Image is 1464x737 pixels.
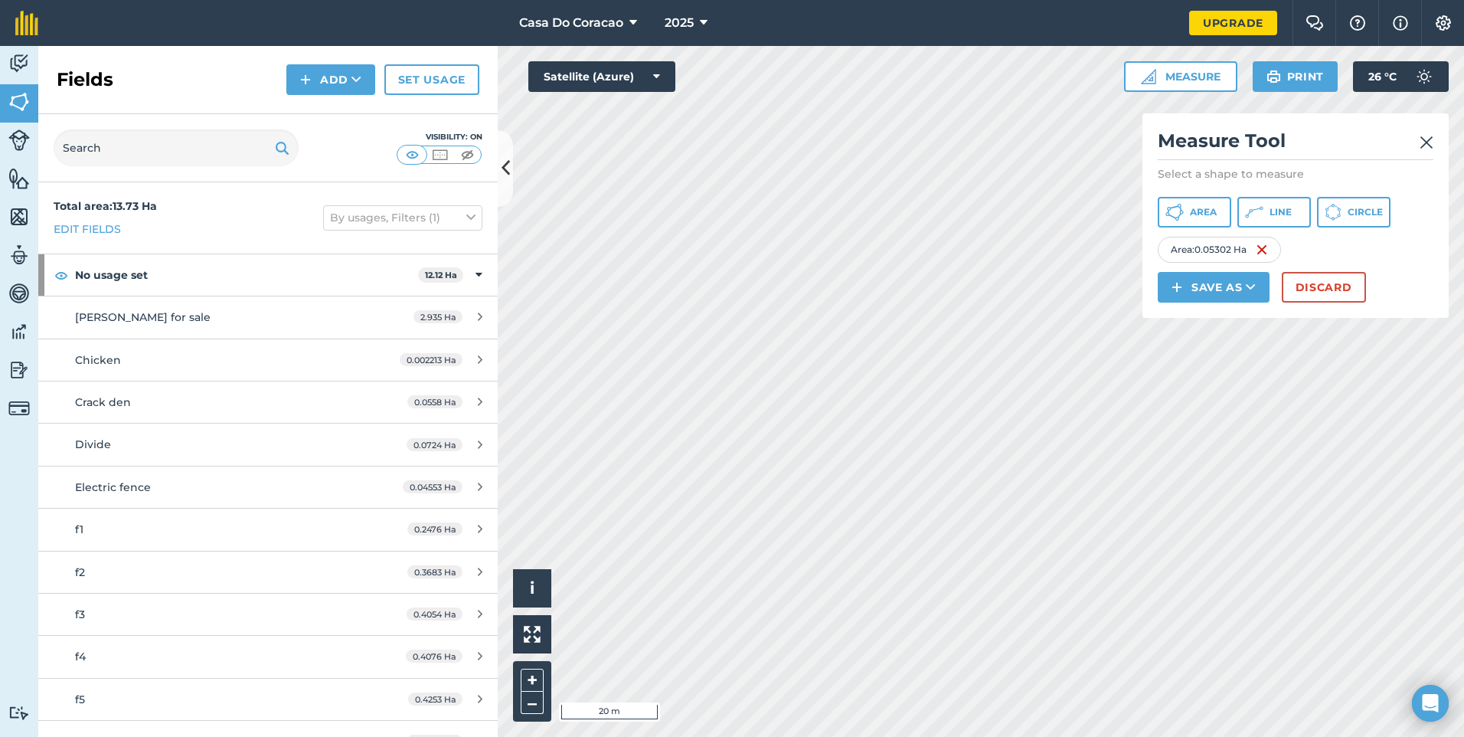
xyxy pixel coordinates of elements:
span: Area [1190,206,1217,218]
img: svg+xml;base64,PHN2ZyB4bWxucz0iaHR0cDovL3d3dy53My5vcmcvMjAwMC9zdmciIHdpZHRoPSIxNCIgaGVpZ2h0PSIyNC... [1172,278,1182,296]
span: 0.04553 Ha [403,480,462,493]
img: fieldmargin Logo [15,11,38,35]
span: 2025 [665,14,694,32]
img: svg+xml;base64,PHN2ZyB4bWxucz0iaHR0cDovL3d3dy53My5vcmcvMjAwMC9zdmciIHdpZHRoPSI1NiIgaGVpZ2h0PSI2MC... [8,90,30,113]
img: svg+xml;base64,PHN2ZyB4bWxucz0iaHR0cDovL3d3dy53My5vcmcvMjAwMC9zdmciIHdpZHRoPSI1MCIgaGVpZ2h0PSI0MC... [458,147,477,162]
strong: No usage set [75,254,418,296]
img: svg+xml;base64,PD94bWwgdmVyc2lvbj0iMS4wIiBlbmNvZGluZz0idXRmLTgiPz4KPCEtLSBHZW5lcmF0b3I6IEFkb2JlIE... [8,129,30,151]
span: Chicken [75,353,121,367]
button: Save as [1158,272,1270,303]
button: – [521,692,544,714]
div: Visibility: On [397,131,482,143]
a: f10.2476 Ha [38,509,498,550]
button: By usages, Filters (1) [323,205,482,230]
span: 0.4054 Ha [407,608,462,621]
strong: Total area : 13.73 Ha [54,199,157,213]
span: 0.3683 Ha [407,565,462,578]
a: Edit fields [54,221,121,237]
a: Divide0.0724 Ha [38,424,498,465]
span: f2 [75,565,85,579]
span: Electric fence [75,480,151,494]
span: [PERSON_NAME] for sale [75,310,211,324]
button: Satellite (Azure) [528,61,675,92]
img: svg+xml;base64,PHN2ZyB4bWxucz0iaHR0cDovL3d3dy53My5vcmcvMjAwMC9zdmciIHdpZHRoPSI1MCIgaGVpZ2h0PSI0MC... [430,147,449,162]
a: Crack den0.0558 Ha [38,382,498,423]
span: Divide [75,437,111,451]
button: + [521,669,544,692]
span: Crack den [75,395,131,409]
button: Circle [1317,197,1390,228]
img: svg+xml;base64,PD94bWwgdmVyc2lvbj0iMS4wIiBlbmNvZGluZz0idXRmLTgiPz4KPCEtLSBHZW5lcmF0b3I6IEFkb2JlIE... [8,359,30,382]
img: svg+xml;base64,PD94bWwgdmVyc2lvbj0iMS4wIiBlbmNvZGluZz0idXRmLTgiPz4KPCEtLSBHZW5lcmF0b3I6IEFkb2JlIE... [1409,61,1439,92]
span: 0.0724 Ha [407,438,462,451]
span: 26 ° C [1368,61,1397,92]
span: 0.2476 Ha [407,522,462,536]
a: f20.3683 Ha [38,552,498,593]
button: Line [1237,197,1311,228]
div: Open Intercom Messenger [1412,685,1449,722]
button: Add [286,64,375,95]
span: 0.0558 Ha [407,395,462,408]
h2: Fields [57,67,113,92]
a: [PERSON_NAME] for sale2.935 Ha [38,296,498,338]
button: 26 °C [1353,61,1449,92]
a: Electric fence0.04553 Ha [38,467,498,508]
button: Print [1253,61,1338,92]
span: f3 [75,608,85,621]
span: 2.935 Ha [413,310,462,323]
img: svg+xml;base64,PHN2ZyB4bWxucz0iaHR0cDovL3d3dy53My5vcmcvMjAwMC9zdmciIHdpZHRoPSIxNiIgaGVpZ2h0PSIyNC... [1256,241,1268,259]
img: svg+xml;base64,PD94bWwgdmVyc2lvbj0iMS4wIiBlbmNvZGluZz0idXRmLTgiPz4KPCEtLSBHZW5lcmF0b3I6IEFkb2JlIE... [8,244,30,267]
a: f40.4076 Ha [38,636,498,677]
span: 0.4253 Ha [408,693,462,706]
div: No usage set12.12 Ha [38,254,498,296]
a: Set usage [384,64,479,95]
img: Four arrows, one pointing top left, one top right, one bottom right and the last bottom left [524,626,541,643]
img: svg+xml;base64,PD94bWwgdmVyc2lvbj0iMS4wIiBlbmNvZGluZz0idXRmLTgiPz4KPCEtLSBHZW5lcmF0b3I6IEFkb2JlIE... [8,282,30,305]
img: svg+xml;base64,PHN2ZyB4bWxucz0iaHR0cDovL3d3dy53My5vcmcvMjAwMC9zdmciIHdpZHRoPSI1MCIgaGVpZ2h0PSI0MC... [403,147,422,162]
span: Line [1270,206,1292,218]
img: svg+xml;base64,PHN2ZyB4bWxucz0iaHR0cDovL3d3dy53My5vcmcvMjAwMC9zdmciIHdpZHRoPSI1NiIgaGVpZ2h0PSI2MC... [8,205,30,228]
img: svg+xml;base64,PD94bWwgdmVyc2lvbj0iMS4wIiBlbmNvZGluZz0idXRmLTgiPz4KPCEtLSBHZW5lcmF0b3I6IEFkb2JlIE... [8,706,30,720]
button: i [513,569,551,608]
img: svg+xml;base64,PHN2ZyB4bWxucz0iaHR0cDovL3d3dy53My5vcmcvMjAwMC9zdmciIHdpZHRoPSIxOSIgaGVpZ2h0PSIyNC... [1266,67,1281,86]
strong: 12.12 Ha [425,270,457,280]
img: Ruler icon [1141,69,1156,84]
a: Upgrade [1189,11,1277,35]
div: Area : 0.05302 Ha [1158,237,1281,263]
h2: Measure Tool [1158,129,1433,160]
img: svg+xml;base64,PD94bWwgdmVyc2lvbj0iMS4wIiBlbmNvZGluZz0idXRmLTgiPz4KPCEtLSBHZW5lcmF0b3I6IEFkb2JlIE... [8,320,30,343]
a: f50.4253 Ha [38,679,498,720]
img: Two speech bubbles overlapping with the left bubble in the forefront [1306,15,1324,31]
a: f30.4054 Ha [38,594,498,635]
img: svg+xml;base64,PHN2ZyB4bWxucz0iaHR0cDovL3d3dy53My5vcmcvMjAwMC9zdmciIHdpZHRoPSIxOCIgaGVpZ2h0PSIyNC... [54,266,68,284]
img: svg+xml;base64,PHN2ZyB4bWxucz0iaHR0cDovL3d3dy53My5vcmcvMjAwMC9zdmciIHdpZHRoPSI1NiIgaGVpZ2h0PSI2MC... [8,167,30,190]
input: Search [54,129,299,166]
button: Area [1158,197,1231,228]
span: Casa Do Coracao [519,14,623,32]
img: A question mark icon [1348,15,1367,31]
button: Measure [1124,61,1237,92]
img: A cog icon [1434,15,1453,31]
img: svg+xml;base64,PHN2ZyB4bWxucz0iaHR0cDovL3d3dy53My5vcmcvMjAwMC9zdmciIHdpZHRoPSIxNCIgaGVpZ2h0PSIyNC... [300,70,311,89]
span: f5 [75,693,85,706]
button: Discard [1282,272,1366,303]
a: Chicken0.002213 Ha [38,339,498,381]
span: 0.4076 Ha [406,650,462,663]
p: Select a shape to measure [1158,166,1433,182]
img: svg+xml;base64,PHN2ZyB4bWxucz0iaHR0cDovL3d3dy53My5vcmcvMjAwMC9zdmciIHdpZHRoPSIyMiIgaGVpZ2h0PSIzMC... [1420,133,1433,152]
img: svg+xml;base64,PHN2ZyB4bWxucz0iaHR0cDovL3d3dy53My5vcmcvMjAwMC9zdmciIHdpZHRoPSIxOSIgaGVpZ2h0PSIyNC... [275,139,289,157]
span: 0.002213 Ha [400,353,462,366]
span: f1 [75,522,83,536]
img: svg+xml;base64,PD94bWwgdmVyc2lvbj0iMS4wIiBlbmNvZGluZz0idXRmLTgiPz4KPCEtLSBHZW5lcmF0b3I6IEFkb2JlIE... [8,398,30,419]
span: i [530,578,534,598]
span: f4 [75,650,86,663]
img: svg+xml;base64,PD94bWwgdmVyc2lvbj0iMS4wIiBlbmNvZGluZz0idXRmLTgiPz4KPCEtLSBHZW5lcmF0b3I6IEFkb2JlIE... [8,52,30,75]
span: Circle [1348,206,1383,218]
img: svg+xml;base64,PHN2ZyB4bWxucz0iaHR0cDovL3d3dy53My5vcmcvMjAwMC9zdmciIHdpZHRoPSIxNyIgaGVpZ2h0PSIxNy... [1393,14,1408,32]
